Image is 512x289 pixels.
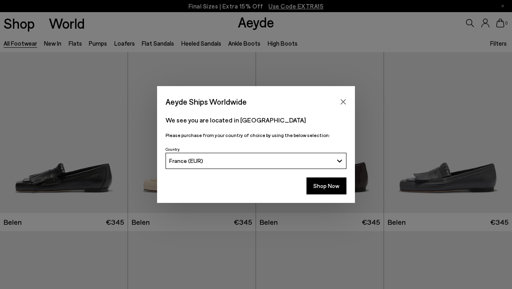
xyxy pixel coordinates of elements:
span: Country [166,147,180,152]
p: We see you are located in [GEOGRAPHIC_DATA] [166,115,346,125]
button: Shop Now [306,177,346,194]
p: Please purchase from your country of choice by using the below selection: [166,131,346,139]
span: Aeyde Ships Worldwide [166,95,247,109]
button: Close [337,96,349,108]
span: France (EUR) [169,157,203,164]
